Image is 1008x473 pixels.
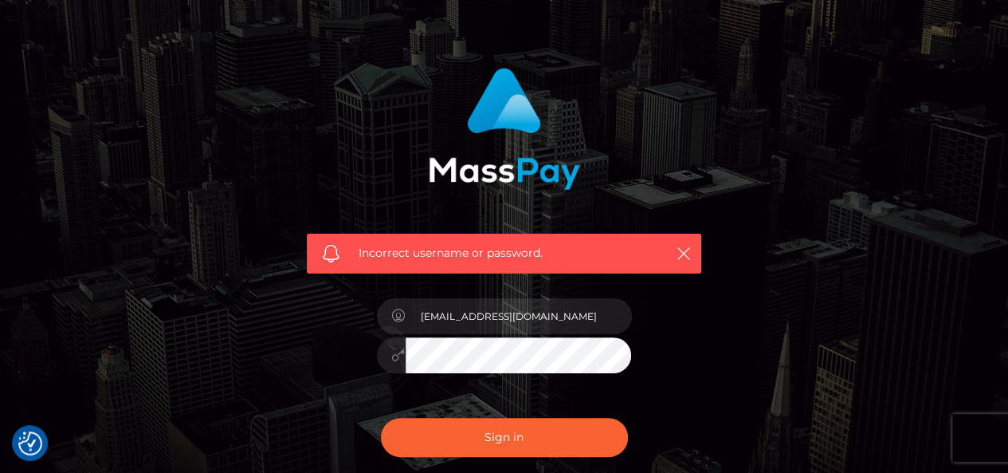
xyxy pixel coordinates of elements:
button: Consent Preferences [18,432,42,455]
button: Sign in [381,418,628,457]
span: Incorrect username or password. [359,245,649,262]
img: MassPay Login [429,68,580,190]
input: Username... [406,298,632,334]
img: Revisit consent button [18,432,42,455]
